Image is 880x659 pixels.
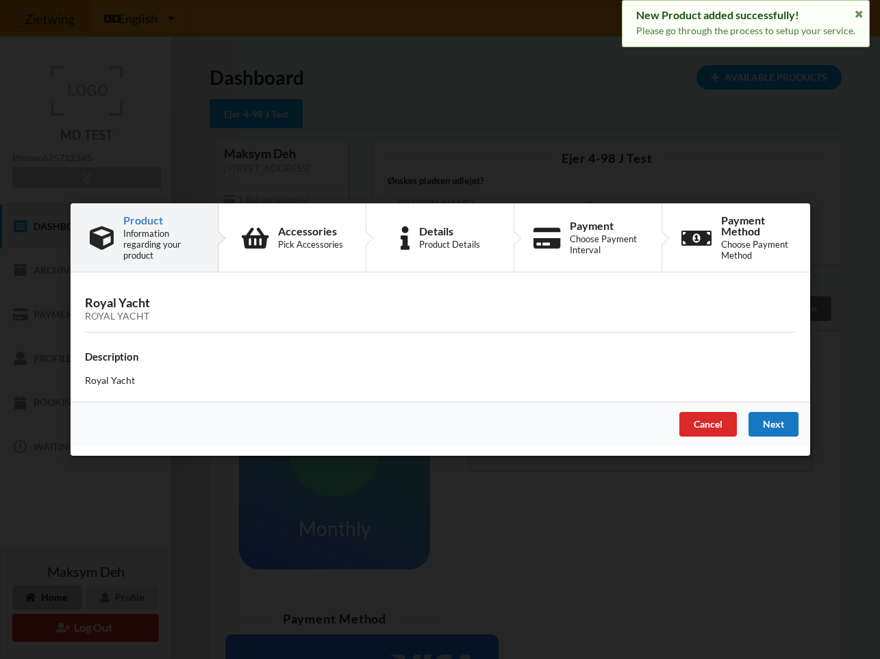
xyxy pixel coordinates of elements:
p: Please go through the process to setup your service. [636,24,855,38]
div: Royal Yacht [85,311,796,322]
div: Payment Method [721,215,791,237]
div: Details [418,226,479,237]
h4: Description [85,351,796,364]
div: New Product added successfully! [636,8,855,22]
p: Royal Yacht [85,374,796,387]
div: Next [748,412,798,437]
div: Information regarding your product [123,228,199,261]
div: Choose Payment Interval [570,233,642,255]
div: Pick Accessories [277,239,342,250]
div: Accessories [277,226,342,237]
div: Product Details [418,239,479,250]
div: Product [123,215,199,226]
div: Payment [570,220,642,231]
div: Cancel [679,412,736,437]
div: Choose Payment Method [721,239,791,261]
h3: Royal Yacht [85,295,796,322]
